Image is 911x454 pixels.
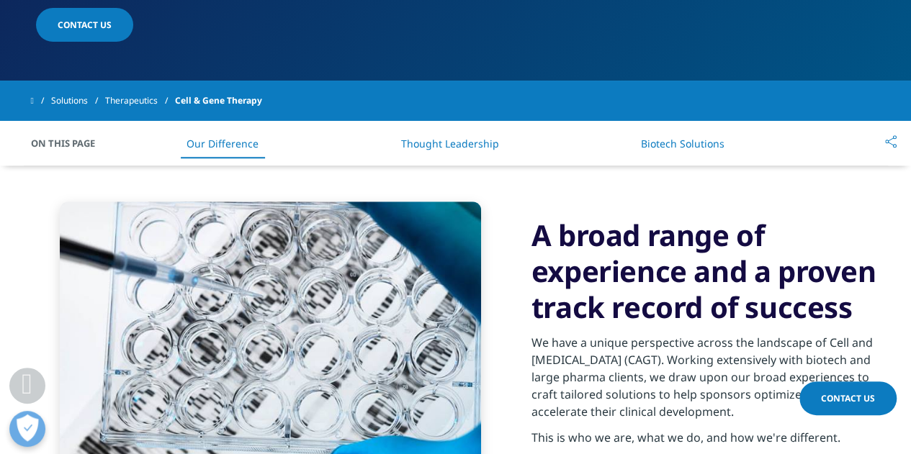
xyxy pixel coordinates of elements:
[51,88,105,114] a: Solutions
[531,334,881,429] p: We have a unique perspective across the landscape of Cell and [MEDICAL_DATA] (CAGT). Working exte...
[31,136,110,150] span: On This Page
[36,8,133,42] a: Contact Us
[821,392,875,404] span: Contact Us
[799,381,897,415] a: Contact Us
[9,411,45,447] button: Open Preferences
[105,88,175,114] a: Therapeutics
[58,19,112,31] span: Contact Us
[187,137,259,150] a: Our Difference
[400,137,498,150] a: Thought Leadership
[641,137,724,150] a: Biotech Solutions
[531,217,881,325] h3: A broad range of experience and a proven track record of success
[175,88,262,114] span: Cell & Gene Therapy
